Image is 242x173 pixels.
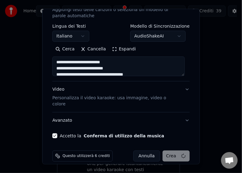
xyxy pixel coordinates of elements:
[52,7,180,19] p: Aggiungi testi delle canzoni o seleziona un modello di parole automatiche
[52,81,190,112] button: VideoPersonalizza il video karaoke: usa immagine, video o colore
[52,24,190,81] div: TestiAggiungi testi delle canzoni o seleziona un modello di parole automatiche
[52,44,78,54] button: Cerca
[52,86,180,107] div: Video
[52,24,89,28] label: Lingua dei Testi
[130,24,190,28] label: Modello di Sincronizzazione
[52,95,180,107] p: Personalizza il video karaoke: usa immagine, video o colore
[78,44,109,54] button: Cancella
[60,134,164,138] label: Accetto la
[84,134,164,138] button: Accetto la
[109,44,139,54] button: Espandi
[52,112,190,128] button: Avanzato
[63,154,110,159] span: Questo utilizzerà 6 crediti
[133,151,160,162] button: Annulla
